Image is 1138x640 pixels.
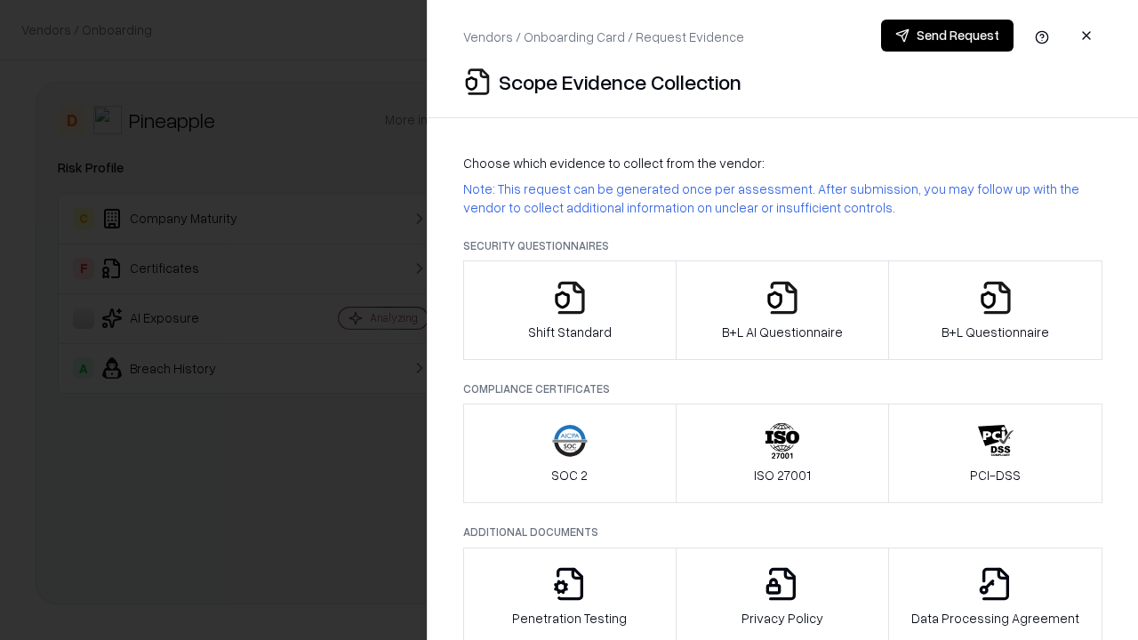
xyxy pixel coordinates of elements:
p: SOC 2 [551,466,588,484]
p: Shift Standard [528,323,612,341]
button: B+L AI Questionnaire [676,260,890,360]
p: ISO 27001 [754,466,811,484]
button: Send Request [881,20,1014,52]
button: SOC 2 [463,404,677,503]
p: Compliance Certificates [463,381,1102,396]
p: Penetration Testing [512,609,627,628]
p: Additional Documents [463,524,1102,540]
p: Vendors / Onboarding Card / Request Evidence [463,28,744,46]
p: B+L Questionnaire [942,323,1049,341]
p: Security Questionnaires [463,238,1102,253]
button: B+L Questionnaire [888,260,1102,360]
button: PCI-DSS [888,404,1102,503]
p: Data Processing Agreement [911,609,1079,628]
button: Shift Standard [463,260,677,360]
button: ISO 27001 [676,404,890,503]
p: B+L AI Questionnaire [722,323,843,341]
p: Note: This request can be generated once per assessment. After submission, you may follow up with... [463,180,1102,217]
p: Privacy Policy [741,609,823,628]
p: Choose which evidence to collect from the vendor: [463,154,1102,172]
p: PCI-DSS [970,466,1021,484]
p: Scope Evidence Collection [499,68,741,96]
